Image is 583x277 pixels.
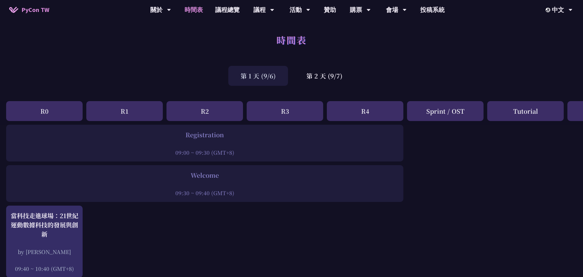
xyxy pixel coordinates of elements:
[327,101,403,121] div: R4
[9,189,400,197] div: 09:30 ~ 09:40 (GMT+8)
[546,8,552,12] img: Locale Icon
[276,31,307,49] h1: 時間表
[9,211,80,239] div: 當科技走進球場：21世紀運動數據科技的發展與創新
[247,101,323,121] div: R3
[3,2,55,17] a: PyCon TW
[9,130,400,139] div: Registration
[86,101,163,121] div: R1
[6,101,83,121] div: R0
[9,211,80,272] a: 當科技走進球場：21世紀運動數據科技的發展與創新 by [PERSON_NAME] 09:40 ~ 10:40 (GMT+8)
[166,101,243,121] div: R2
[9,265,80,272] div: 09:40 ~ 10:40 (GMT+8)
[9,248,80,256] div: by [PERSON_NAME]
[21,5,49,14] span: PyCon TW
[9,149,400,156] div: 09:00 ~ 09:30 (GMT+8)
[294,66,355,86] div: 第 2 天 (9/7)
[9,7,18,13] img: Home icon of PyCon TW 2025
[228,66,288,86] div: 第 1 天 (9/6)
[407,101,484,121] div: Sprint / OST
[9,171,400,180] div: Welcome
[487,101,564,121] div: Tutorial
